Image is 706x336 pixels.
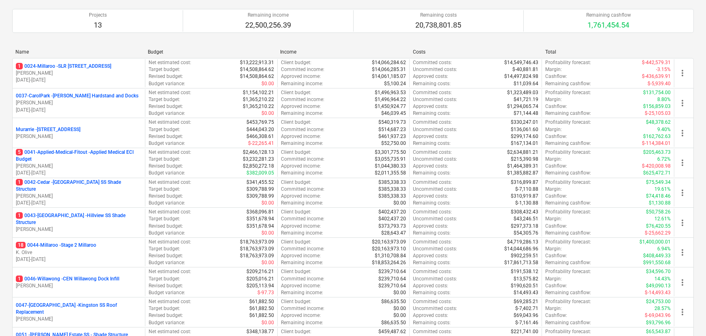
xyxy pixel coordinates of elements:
p: $385,338.33 [378,179,406,186]
div: Name [15,49,141,55]
p: Committed costs : [413,209,452,215]
p: 22,500,256.39 [245,20,291,30]
p: Remaining income : [281,140,323,147]
div: Costs [413,49,539,55]
p: Approved income : [281,193,321,200]
p: $3,232,281.23 [243,156,274,163]
p: $1,310,708.84 [375,252,406,259]
p: $1,323,489.03 [507,89,538,96]
p: Profitability forecast : [545,239,591,246]
p: $4,719,286.13 [507,239,538,246]
p: Margin : [545,215,562,222]
p: Cashflow : [545,223,567,230]
p: Approved costs : [413,223,448,230]
p: Target budget : [149,246,180,252]
p: Margin : [545,186,562,193]
p: $14,044,686.96 [504,246,538,252]
p: $330,247.01 [511,119,538,126]
span: more_vert [678,248,687,257]
p: $41,721.19 [514,96,538,103]
p: 8.80% [657,96,671,103]
p: Remaining costs : [413,140,451,147]
p: $1,294,065.74 [507,103,538,110]
div: 10043-[GEOGRAPHIC_DATA] -Hillview SS Shade Structure[PERSON_NAME] [16,212,142,233]
p: Uncommitted costs : [413,276,457,282]
p: [PERSON_NAME] [16,99,142,106]
p: Net estimated cost : [149,59,191,66]
p: [PERSON_NAME] [16,316,142,323]
p: K. Olive [16,249,142,256]
div: 10024-Millaroo -SLR [STREET_ADDRESS][PERSON_NAME][DATE]-[DATE] [16,63,142,84]
p: $0.00 [261,230,274,237]
p: 1,761,454.54 [586,20,631,30]
p: $3,055,735.91 [375,156,406,163]
p: $453,769.75 [246,119,274,126]
p: $540,319.73 [378,119,406,126]
p: Murarrie - [STREET_ADDRESS] [16,126,80,133]
p: Uncommitted costs : [413,126,457,133]
p: $14,497,824.98 [504,73,538,80]
p: Committed income : [281,186,324,193]
p: Approved income : [281,252,321,259]
p: $385,338.33 [378,186,406,193]
p: $215,390.98 [511,156,538,163]
p: Committed income : [281,215,324,222]
p: Net estimated cost : [149,268,191,275]
p: Remaining income : [281,200,323,207]
p: $76,420.55 [646,223,671,230]
p: 0043-[GEOGRAPHIC_DATA] - Hillview SS Shade Structure [16,212,142,226]
div: 0047-[GEOGRAPHIC_DATA] -Kingston SS Roof Replacement[PERSON_NAME] [16,302,142,323]
p: $18,763,973.09 [240,239,274,246]
p: $14,066,284.62 [372,59,406,66]
p: $1,044,380.33 [375,163,406,170]
p: Net estimated cost : [149,119,191,126]
p: $316,899.87 [511,179,538,186]
p: Client budget : [281,209,311,215]
p: Target budget : [149,66,180,73]
p: $2,011,355.58 [375,170,406,177]
p: $408,449.33 [643,252,671,259]
p: $50,758.26 [646,209,671,215]
p: Cashflow : [545,163,567,170]
p: 0044-Millaroo - Stage 2 Millaroo [16,242,96,249]
p: Uncommitted costs : [413,96,457,103]
p: Cashflow : [545,252,567,259]
p: $43,246.51 [514,215,538,222]
p: $131,754.00 [643,89,671,96]
p: $0.00 [261,259,274,266]
p: Revised budget : [149,252,183,259]
p: $0.00 [261,110,274,117]
p: $0.00 [393,200,406,207]
div: 0037-CarolPark -[PERSON_NAME] Hardstand and Docks[PERSON_NAME][DATE]-[DATE] [16,93,142,113]
p: $-22,265.41 [248,140,274,147]
p: Uncommitted costs : [413,246,457,252]
p: $20,163,973.09 [372,239,406,246]
p: $205,016.21 [246,276,274,282]
p: Revised budget : [149,133,183,140]
p: Remaining cashflow : [545,230,591,237]
p: Remaining costs [415,12,461,19]
p: $52,750.00 [381,140,406,147]
p: Committed costs : [413,59,452,66]
p: $2,634,881.21 [507,149,538,156]
p: Committed costs : [413,179,452,186]
p: Target budget : [149,126,180,133]
p: Budget variance : [149,80,185,87]
p: 9.40% [657,126,671,133]
p: $209,216.21 [246,268,274,275]
p: 0024-Millaroo - SLR [STREET_ADDRESS] [16,63,111,70]
p: Profitability forecast : [545,179,591,186]
p: $-1,130.88 [515,200,538,207]
p: Remaining cashflow : [545,80,591,87]
p: 20,738,801.85 [415,20,461,30]
p: Remaining costs : [413,259,451,266]
p: $1,400,000.01 [639,239,671,246]
p: Client budget : [281,89,311,96]
p: $46,039.45 [381,110,406,117]
p: Approved income : [281,73,321,80]
div: Budget [148,49,274,55]
p: $1,464,389.31 [507,163,538,170]
p: Approved costs : [413,193,448,200]
p: $17,861,713.58 [504,259,538,266]
p: Client budget : [281,59,311,66]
